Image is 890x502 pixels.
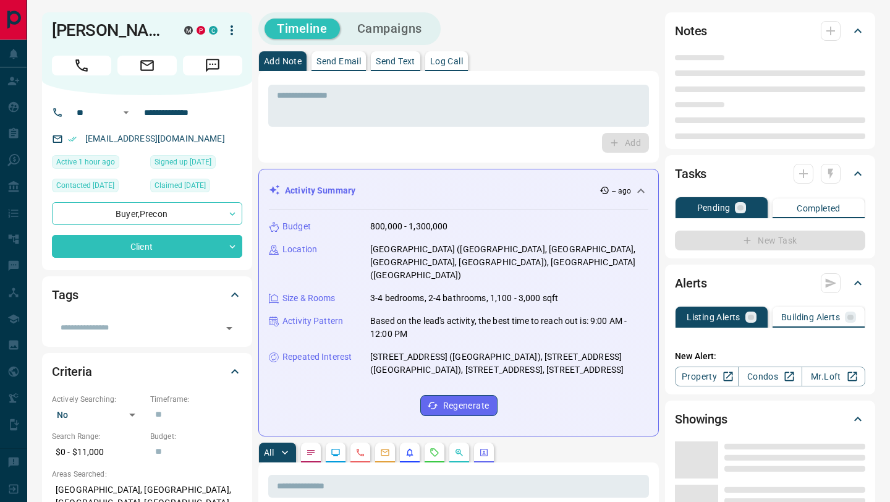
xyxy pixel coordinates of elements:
a: Condos [738,367,802,386]
div: Sat Aug 16 2025 [52,179,144,196]
p: Listing Alerts [687,313,740,321]
p: Add Note [264,57,302,66]
span: Email [117,56,177,75]
div: Alerts [675,268,865,298]
p: New Alert: [675,350,865,363]
p: Send Text [376,57,415,66]
p: Areas Searched: [52,469,242,480]
svg: Listing Alerts [405,448,415,457]
p: [GEOGRAPHIC_DATA] ([GEOGRAPHIC_DATA], [GEOGRAPHIC_DATA], [GEOGRAPHIC_DATA], [GEOGRAPHIC_DATA]), [... [370,243,648,282]
h2: Alerts [675,273,707,293]
div: Notes [675,16,865,46]
span: Claimed [DATE] [155,179,206,192]
p: Based on the lead's activity, the best time to reach out is: 9:00 AM - 12:00 PM [370,315,648,341]
svg: Calls [355,448,365,457]
a: [EMAIL_ADDRESS][DOMAIN_NAME] [85,134,225,143]
button: Campaigns [345,19,434,39]
div: Mon May 27 2024 [150,155,242,172]
svg: Opportunities [454,448,464,457]
div: condos.ca [209,26,218,35]
h2: Tags [52,285,78,305]
p: Activity Summary [285,184,355,197]
button: Timeline [265,19,340,39]
p: Budget [282,220,311,233]
p: Actively Searching: [52,394,144,405]
div: No [52,405,144,425]
div: Showings [675,404,865,434]
button: Regenerate [420,395,498,416]
h1: [PERSON_NAME] [52,20,166,40]
div: Criteria [52,357,242,386]
svg: Lead Browsing Activity [331,448,341,457]
div: Mon Aug 18 2025 [52,155,144,172]
div: Activity Summary-- ago [269,179,648,202]
h2: Tasks [675,164,706,184]
p: All [264,448,274,457]
div: Tasks [675,159,865,189]
a: Property [675,367,739,386]
h2: Criteria [52,362,92,381]
svg: Agent Actions [479,448,489,457]
div: Tags [52,280,242,310]
p: Repeated Interest [282,351,352,364]
p: Pending [697,203,731,212]
div: Buyer , Precon [52,202,242,225]
span: Contacted [DATE] [56,179,114,192]
p: 800,000 - 1,300,000 [370,220,448,233]
div: mrloft.ca [184,26,193,35]
span: Message [183,56,242,75]
button: Open [119,105,133,120]
span: Call [52,56,111,75]
div: Client [52,235,242,258]
svg: Requests [430,448,439,457]
svg: Notes [306,448,316,457]
p: Building Alerts [781,313,840,321]
span: Active 1 hour ago [56,156,115,168]
p: Search Range: [52,431,144,442]
p: Size & Rooms [282,292,336,305]
p: Send Email [316,57,361,66]
p: Activity Pattern [282,315,343,328]
h2: Showings [675,409,727,429]
p: Timeframe: [150,394,242,405]
p: 3-4 bedrooms, 2-4 bathrooms, 1,100 - 3,000 sqft [370,292,558,305]
p: Location [282,243,317,256]
p: Budget: [150,431,242,442]
div: Mon May 27 2024 [150,179,242,196]
svg: Emails [380,448,390,457]
svg: Email Verified [68,135,77,143]
p: Completed [797,204,841,213]
p: $0 - $11,000 [52,442,144,462]
button: Open [221,320,238,337]
div: property.ca [197,26,205,35]
a: Mr.Loft [802,367,865,386]
p: -- ago [612,185,631,197]
p: [STREET_ADDRESS] ([GEOGRAPHIC_DATA]), [STREET_ADDRESS] ([GEOGRAPHIC_DATA]), [STREET_ADDRESS], [ST... [370,351,648,376]
p: Log Call [430,57,463,66]
h2: Notes [675,21,707,41]
span: Signed up [DATE] [155,156,211,168]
